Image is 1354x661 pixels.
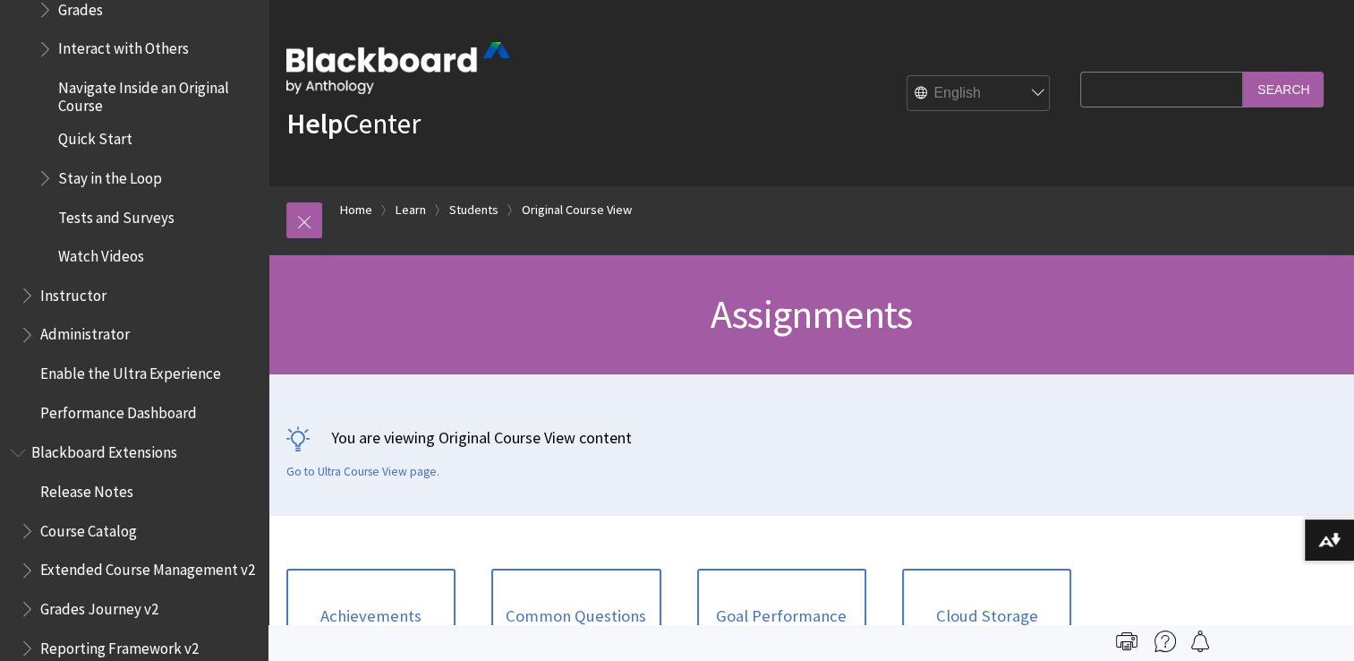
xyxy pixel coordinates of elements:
strong: Help [286,106,343,142]
span: Performance Dashboard [40,398,197,422]
img: Print [1116,631,1137,652]
span: Blackboard Extensions [31,437,177,461]
img: More help [1154,631,1176,652]
span: Instructor [40,280,106,305]
a: Students [449,199,498,221]
span: Grades Journey v2 [40,593,158,617]
a: Learn [396,199,426,221]
span: Tests and Surveys [58,202,175,227]
select: Site Language Selector [907,76,1051,112]
a: Original Course View [522,199,632,221]
span: Assignments [711,289,912,339]
img: Follow this page [1189,631,1211,652]
img: Blackboard by Anthology [286,42,510,94]
span: Release Notes [40,476,133,500]
span: Enable the Ultra Experience [40,358,221,382]
a: Home [340,199,372,221]
span: Interact with Others [58,34,189,58]
span: Administrator [40,320,130,344]
input: Search [1243,72,1324,107]
span: Course Catalog [40,515,137,539]
span: Watch Videos [58,241,144,265]
span: Extended Course Management v2 [40,554,255,579]
span: Stay in the Loop [58,163,162,187]
a: HelpCenter [286,106,421,142]
a: Go to Ultra Course View page. [286,464,439,480]
span: Quick Start [58,124,132,148]
span: Reporting Framework v2 [40,632,199,657]
p: You are viewing Original Course View content [286,426,1336,449]
span: Navigate Inside an Original Course [58,73,256,115]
